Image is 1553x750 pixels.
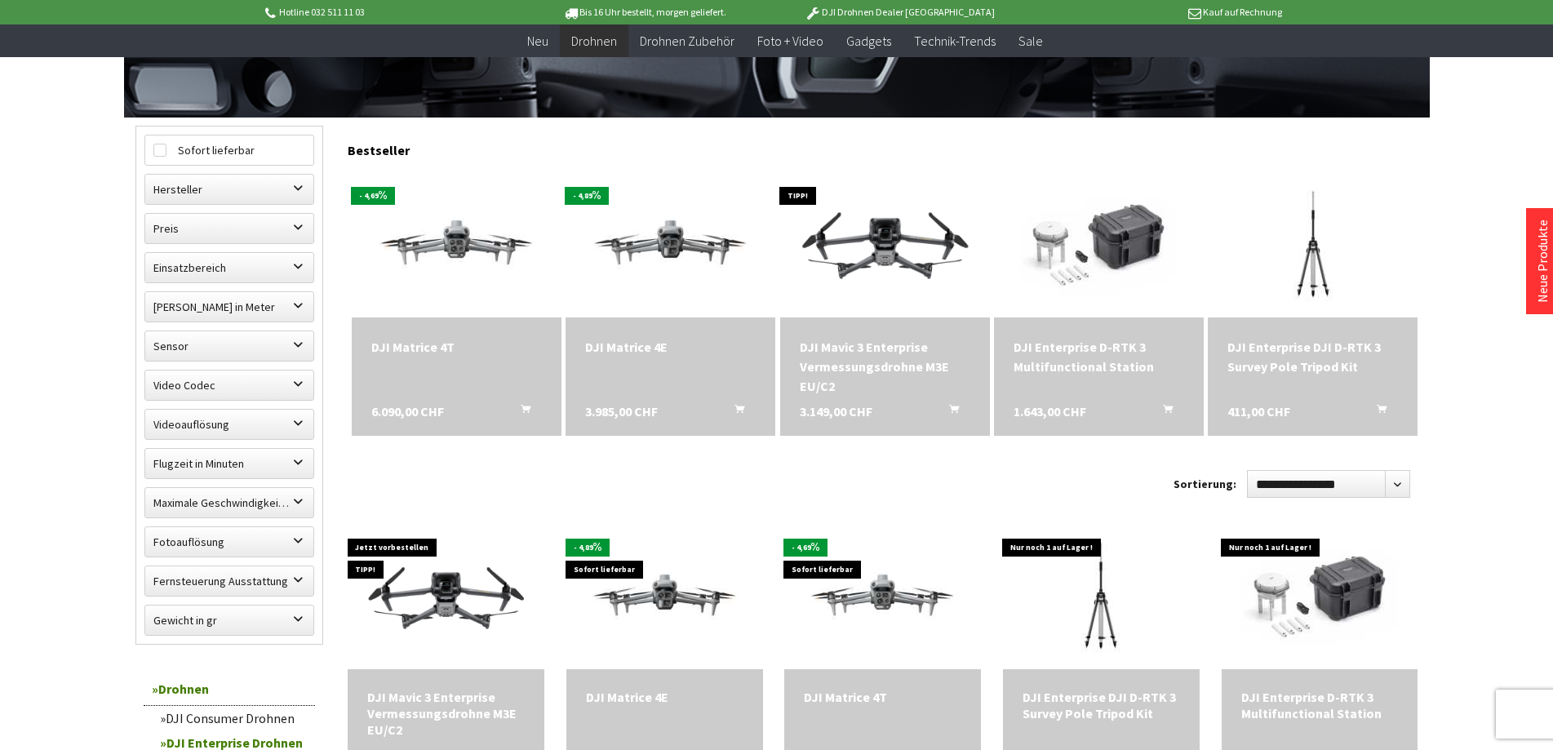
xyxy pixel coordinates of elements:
label: Einsatzbereich [145,253,313,282]
img: DJI Matrice 4T [352,184,561,303]
p: Kauf auf Rechnung [1027,2,1282,22]
label: Preis [145,214,313,243]
a: DJI Enterprise D-RTK 3 Multifunctional Station 1.643,00 CHF In den Warenkorb [1014,337,1184,376]
img: DJI Enterprise DJI D-RTK 3 Survey Pole Tripod Kit [1003,522,1199,669]
span: 6.090,00 CHF [371,402,444,421]
div: DJI Enterprise DJI D-RTK 3 Survey Pole Tripod Kit [1227,337,1398,376]
a: Neue Produkte [1534,220,1551,303]
span: Neu [527,33,548,49]
img: DJI Mavic 3E [348,541,544,652]
span: Sale [1018,33,1043,49]
a: DJI Mavic 3 Enterprise Vermessungsdrohne M3E EU/C2 3.149,00 CHF In den Warenkorb [800,337,970,396]
img: DJI Enterprise DJI D-RTK 3 Survey Pole Tripod Kit [1215,171,1411,317]
a: DJI Matrice 4T 6.090,00 CHF In den Warenkorb [371,337,542,357]
a: DJI Enterprise DJI D-RTK 3 Survey Pole Tripod Kit 411,00 CHF In den Warenkorb [1023,689,1180,721]
span: Foto + Video [757,33,823,49]
div: DJI Matrice 4T [371,337,542,357]
label: Fernsteuerung Ausstattung [145,566,313,596]
img: DJI Matrice 4E [566,184,775,303]
label: Sortierung: [1174,471,1236,497]
a: Neu [516,24,560,58]
a: DJI Matrice 4E 3.985,00 CHF In den Warenkorb [585,337,756,357]
div: DJI Enterprise DJI D-RTK 3 Survey Pole Tripod Kit [1023,689,1180,721]
div: DJI Matrice 4E [586,689,743,705]
label: Maximale Geschwindigkeit in km/h [145,488,313,517]
a: DJI Consumer Drohnen [152,706,315,730]
span: Drohnen [571,33,617,49]
span: 3.149,00 CHF [800,402,872,421]
img: DJI Enterprise D-RTK 3 Multifunctional Station [1001,171,1196,317]
button: In den Warenkorb [1357,402,1396,423]
a: DJI Enterprise D-RTK 3 Multifunctional Station 1.643,00 CHF In den Warenkorb [1241,689,1399,721]
button: In den Warenkorb [930,402,969,423]
img: DJI Matrice 4T [784,541,981,652]
label: Video Codec [145,371,313,400]
img: DJI Mavic 3E [780,184,990,303]
a: Sale [1007,24,1054,58]
span: Drohnen Zubehör [640,33,734,49]
p: Hotline 032 511 11 03 [263,2,517,22]
a: DJI Matrice 4T 6.090,00 CHF In den Warenkorb [804,689,961,705]
label: Maximale Flughöhe in Meter [145,292,313,322]
a: DJI Matrice 4E 3.985,00 CHF In den Warenkorb [586,689,743,705]
span: 411,00 CHF [1227,402,1290,421]
div: DJI Mavic 3 Enterprise Vermessungsdrohne M3E EU/C2 [367,689,525,738]
button: In den Warenkorb [1143,402,1182,423]
a: DJI Enterprise DJI D-RTK 3 Survey Pole Tripod Kit 411,00 CHF In den Warenkorb [1227,337,1398,376]
a: Drohnen [144,672,315,706]
label: Sofort lieferbar [145,135,313,165]
button: In den Warenkorb [501,402,540,423]
a: DJI Mavic 3 Enterprise Vermessungsdrohne M3E EU/C2 3.149,00 CHF In den Warenkorb [367,689,525,738]
button: In den Warenkorb [715,402,754,423]
img: DJI Matrice 4E [566,541,763,652]
a: Foto + Video [746,24,835,58]
span: Technik-Trends [914,33,996,49]
label: Gewicht in gr [145,606,313,635]
p: Bis 16 Uhr bestellt, morgen geliefert. [517,2,772,22]
span: 3.985,00 CHF [585,402,658,421]
a: Drohnen [560,24,628,58]
a: Drohnen Zubehör [628,24,746,58]
img: DJI Enterprise D-RTK 3 Multifunctional Station [1222,522,1418,669]
div: DJI Enterprise D-RTK 3 Multifunctional Station [1014,337,1184,376]
label: Flugzeit in Minuten [145,449,313,478]
div: DJI Matrice 4T [804,689,961,705]
a: Technik-Trends [903,24,1007,58]
span: Gadgets [846,33,891,49]
div: Bestseller [348,126,1418,166]
label: Sensor [145,331,313,361]
div: DJI Mavic 3 Enterprise Vermessungsdrohne M3E EU/C2 [800,337,970,396]
a: Gadgets [835,24,903,58]
div: DJI Enterprise D-RTK 3 Multifunctional Station [1241,689,1399,721]
label: Videoauflösung [145,410,313,439]
label: Fotoauflösung [145,527,313,557]
div: DJI Matrice 4E [585,337,756,357]
span: 1.643,00 CHF [1014,402,1086,421]
p: DJI Drohnen Dealer [GEOGRAPHIC_DATA] [772,2,1027,22]
label: Hersteller [145,175,313,204]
